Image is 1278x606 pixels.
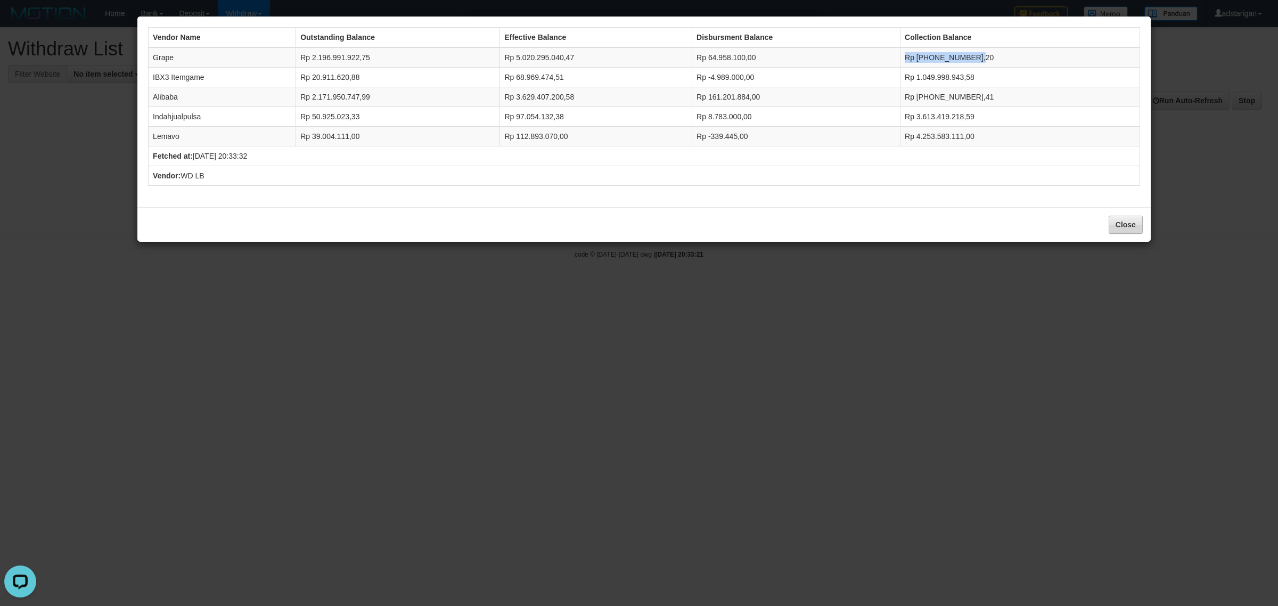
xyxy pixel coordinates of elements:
td: Rp -339.445,00 [692,127,900,146]
td: Rp 5.020.295.040,47 [500,47,692,68]
th: Vendor Name [149,28,296,48]
td: Rp 3.613.419.218,59 [900,107,1140,127]
td: Rp 8.783.000,00 [692,107,900,127]
td: Rp 112.893.070,00 [500,127,692,146]
td: Rp [PHONE_NUMBER],20 [900,47,1140,68]
td: Rp 20.911.620,88 [296,68,500,87]
td: Rp 1.049.998.943,58 [900,68,1140,87]
td: Lemavo [149,127,296,146]
td: Grape [149,47,296,68]
td: Rp 39.004.111,00 [296,127,500,146]
td: Rp 4.253.583.111,00 [900,127,1140,146]
th: Outstanding Balance [296,28,500,48]
td: Alibaba [149,87,296,107]
td: Rp [PHONE_NUMBER],41 [900,87,1140,107]
td: [DATE] 20:33:32 [149,146,1140,166]
td: Rp 97.054.132,38 [500,107,692,127]
td: Rp 161.201.884,00 [692,87,900,107]
td: Rp 50.925.023,33 [296,107,500,127]
td: IBX3 Itemgame [149,68,296,87]
td: Rp 2.196.991.922,75 [296,47,500,68]
td: Rp 68.969.474,51 [500,68,692,87]
td: Rp 3.629.407.200,58 [500,87,692,107]
th: Effective Balance [500,28,692,48]
b: Fetched at: [153,152,193,160]
td: Rp -4.989.000,00 [692,68,900,87]
b: Vendor: [153,171,181,180]
td: Rp 64.958.100,00 [692,47,900,68]
td: WD LB [149,166,1140,186]
button: Close [1109,216,1143,234]
td: Indahjualpulsa [149,107,296,127]
th: Collection Balance [900,28,1140,48]
th: Disbursment Balance [692,28,900,48]
td: Rp 2.171.950.747,99 [296,87,500,107]
button: Open LiveChat chat widget [4,4,36,36]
